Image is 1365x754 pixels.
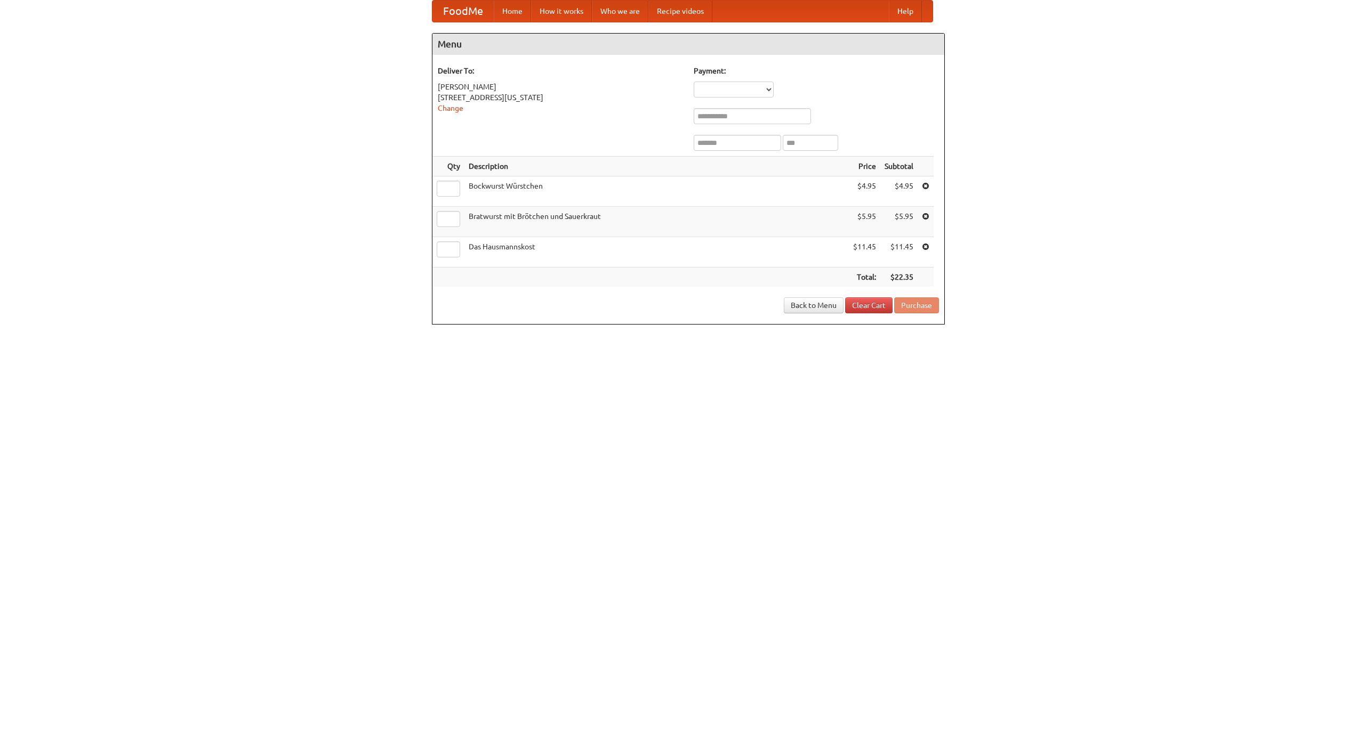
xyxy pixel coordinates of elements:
[849,176,880,207] td: $4.95
[849,237,880,267] td: $11.45
[432,34,944,55] h4: Menu
[464,207,849,237] td: Bratwurst mit Brötchen und Sauerkraut
[464,157,849,176] th: Description
[889,1,922,22] a: Help
[531,1,592,22] a: How it works
[845,297,893,313] a: Clear Cart
[438,82,683,92] div: [PERSON_NAME]
[592,1,648,22] a: Who we are
[438,92,683,103] div: [STREET_ADDRESS][US_STATE]
[494,1,531,22] a: Home
[880,237,918,267] td: $11.45
[880,157,918,176] th: Subtotal
[432,1,494,22] a: FoodMe
[438,104,463,112] a: Change
[648,1,712,22] a: Recipe videos
[880,176,918,207] td: $4.95
[432,157,464,176] th: Qty
[438,66,683,76] h5: Deliver To:
[849,267,880,287] th: Total:
[784,297,844,313] a: Back to Menu
[849,157,880,176] th: Price
[464,237,849,267] td: Das Hausmannskost
[894,297,939,313] button: Purchase
[694,66,939,76] h5: Payment:
[849,207,880,237] td: $5.95
[464,176,849,207] td: Bockwurst Würstchen
[880,267,918,287] th: $22.35
[880,207,918,237] td: $5.95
